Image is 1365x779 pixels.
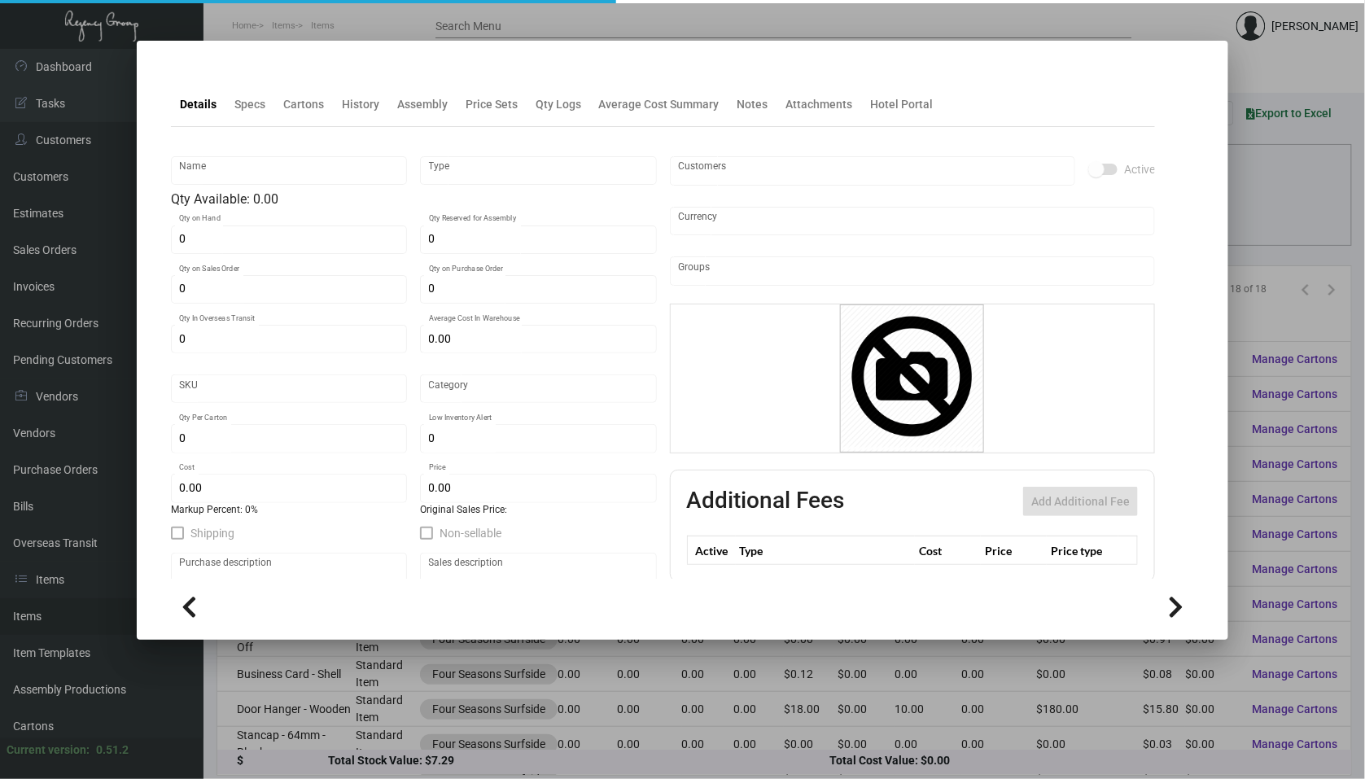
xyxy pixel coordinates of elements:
div: Attachments [786,96,853,113]
button: Add Additional Fee [1023,487,1138,516]
input: Add new.. [678,265,1147,278]
th: Price type [1047,536,1118,565]
div: Hotel Portal [871,96,934,113]
span: Active [1124,160,1155,179]
div: 0.51.2 [96,742,129,759]
div: Specs [234,96,265,113]
th: Price [981,536,1047,565]
div: Qty Available: 0.00 [171,190,657,209]
h2: Additional Fees [687,487,845,516]
th: Type [736,536,916,565]
div: Price Sets [466,96,518,113]
span: Add Additional Fee [1031,495,1130,508]
div: Cartons [283,96,324,113]
div: Average Cost Summary [599,96,720,113]
div: Details [180,96,217,113]
th: Cost [915,536,981,565]
div: Qty Logs [536,96,581,113]
div: Current version: [7,742,90,759]
span: Shipping [190,523,234,543]
span: Non-sellable [440,523,501,543]
div: Assembly [397,96,448,113]
div: Notes [737,96,768,113]
input: Add new.. [678,164,1067,177]
th: Active [687,536,736,565]
div: History [342,96,379,113]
